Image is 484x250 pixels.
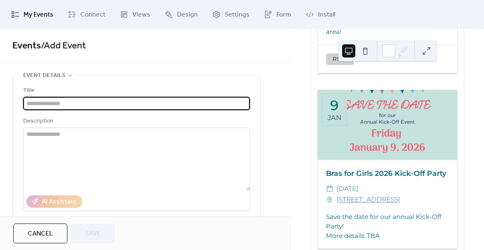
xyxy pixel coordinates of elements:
div: Title [23,86,248,96]
span: Install [318,10,335,20]
a: Form [258,3,297,26]
button: Cancel [13,224,67,243]
div: ​ [326,194,333,205]
span: Design [177,10,198,20]
div: Save the date for our annual Kick-Off Party! More details TBA [318,212,457,240]
div: 9 [330,99,338,112]
span: Connect [80,10,105,20]
span: Settings [225,10,249,20]
div: Bras for Girls 2026 Kick-Off Party [318,168,457,179]
a: [STREET_ADDRESS] [337,194,400,205]
span: / Add Event [41,37,86,55]
a: Install [300,3,341,26]
span: Cancel [28,229,53,239]
a: Connect [62,3,112,26]
a: Design [158,3,204,26]
a: Views [114,3,156,26]
span: Form [276,10,291,20]
a: Settings [206,3,256,26]
span: My Events [24,10,53,20]
span: Event details [23,71,65,81]
div: ​ [326,183,333,194]
div: Jan [328,114,341,121]
span: [DATE] [337,183,358,194]
button: RSVP [326,53,354,65]
a: My Events [5,3,60,26]
div: Description [23,116,248,126]
a: Events [12,37,41,55]
span: Views [132,10,150,20]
